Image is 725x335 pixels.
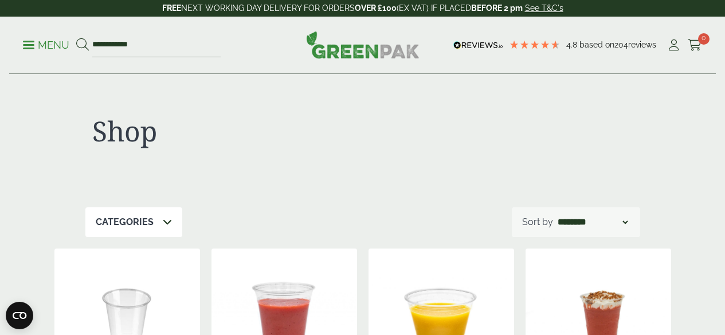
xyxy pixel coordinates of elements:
[92,115,356,148] h1: Shop
[628,40,656,49] span: reviews
[525,3,563,13] a: See T&C's
[579,40,614,49] span: Based on
[23,38,69,50] a: Menu
[688,37,702,54] a: 0
[6,302,33,329] button: Open CMP widget
[522,215,553,229] p: Sort by
[306,31,420,58] img: GreenPak Supplies
[355,3,397,13] strong: OVER £100
[96,215,154,229] p: Categories
[162,3,181,13] strong: FREE
[509,40,561,50] div: 4.79 Stars
[688,40,702,51] i: Cart
[555,215,630,229] select: Shop order
[471,3,523,13] strong: BEFORE 2 pm
[453,41,503,49] img: REVIEWS.io
[23,38,69,52] p: Menu
[667,40,681,51] i: My Account
[614,40,628,49] span: 204
[566,40,579,49] span: 4.8
[698,33,710,45] span: 0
